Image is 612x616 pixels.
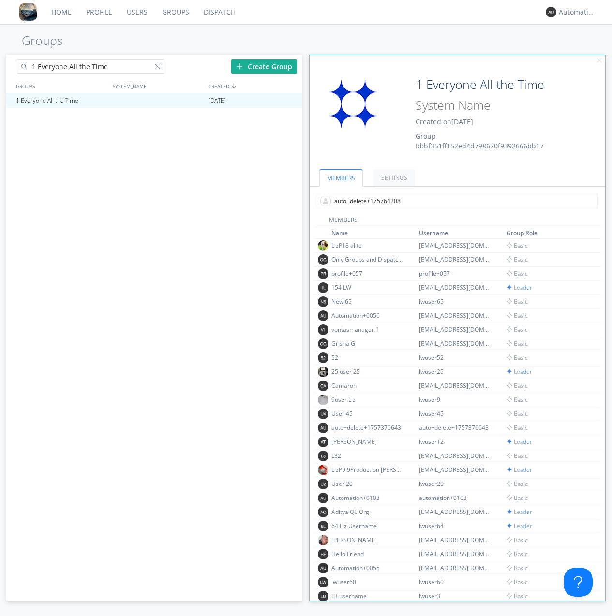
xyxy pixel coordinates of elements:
div: New 65 [331,297,404,306]
img: 373638.png [318,338,328,349]
div: lwuser64 [419,522,492,530]
span: Basic [507,241,528,249]
div: lwuser52 [419,353,492,362]
img: 373638.png [318,310,328,321]
div: 1 Everyone All the Time [14,93,109,108]
img: 373638.png [318,423,328,433]
span: Leader [507,508,532,516]
div: lwuser9 [419,396,492,404]
span: Basic [507,592,528,600]
span: Basic [507,353,528,362]
span: [DATE] [209,93,226,108]
div: Hello Friend [331,550,404,558]
input: System Name [412,96,568,115]
div: Automation+0004 [559,7,595,17]
div: Automation+0055 [331,564,404,572]
img: 80e68eabbbac43a884e96875f533d71b [318,535,328,545]
div: User 45 [331,410,404,418]
img: 31c91c2a7426418da1df40c869a31053 [317,75,389,133]
div: [EMAIL_ADDRESS][DOMAIN_NAME] [419,241,492,249]
a: 1 Everyone All the Time[DATE] [6,93,302,108]
div: [EMAIL_ADDRESS][DOMAIN_NAME] [419,381,492,390]
span: Group Id: bf351ff152ed4d798670f9392666bb17 [416,132,544,150]
th: Toggle SortBy [505,227,589,239]
div: vontasmanager 1 [331,325,404,334]
img: 373638.png [546,7,556,17]
div: LizP18 alite [331,241,404,249]
span: Leader [507,466,532,474]
img: 373638.png [318,324,328,335]
div: profile+057 [419,269,492,278]
div: GROUPS [14,79,108,93]
span: Leader [507,367,532,376]
input: Type name of user to add to group [317,194,598,208]
span: Leader [507,283,532,292]
span: Basic [507,550,528,558]
span: Basic [507,452,528,460]
span: Basic [507,269,528,278]
span: Basic [507,536,528,544]
span: Basic [507,480,528,488]
div: lwuser60 [419,578,492,586]
div: Camaron [331,381,404,390]
div: L3 username [331,592,404,600]
span: Basic [507,410,528,418]
span: Basic [507,564,528,572]
img: 373638.png [318,591,328,601]
div: 64 Liz Username [331,522,404,530]
div: [PERSON_NAME] [331,536,404,544]
div: automation+0103 [419,494,492,502]
div: 52 [331,353,404,362]
iframe: Toggle Customer Support [564,568,593,597]
a: MEMBERS [319,169,363,187]
img: cancel.svg [596,58,603,64]
img: 373638.png [318,451,328,461]
div: lwuser3 [419,592,492,600]
img: 0d0fd784be474909b6fb18e3a1b02fc7 [318,240,328,251]
input: Group Name [412,75,568,94]
div: L32 [331,452,404,460]
div: auto+delete+1757376643 [331,424,404,432]
span: Basic [507,424,528,432]
div: Aditya QE Org [331,508,404,516]
img: 373638.png [318,493,328,503]
img: 305fa19a2e58434bb3f4e88bbfc8325e [318,395,328,405]
img: 373638.png [318,577,328,587]
img: 373638.png [318,296,328,307]
img: 8ff700cf5bab4eb8a436322861af2272 [19,3,37,21]
img: 373638.png [318,437,328,447]
span: Basic [507,396,528,404]
span: Basic [507,494,528,502]
input: Search groups [17,59,165,74]
span: Basic [507,325,528,334]
span: Leader [507,438,532,446]
div: lwuser12 [419,438,492,446]
span: Basic [507,578,528,586]
div: [EMAIL_ADDRESS][DOMAIN_NAME] [419,325,492,334]
div: MEMBERS [314,216,600,227]
img: 373638.png [318,549,328,559]
div: [EMAIL_ADDRESS][DOMAIN_NAME] [419,255,492,264]
span: Leader [507,522,532,530]
div: [EMAIL_ADDRESS][DOMAIN_NAME] [419,550,492,558]
div: [EMAIL_ADDRESS][DOMAIN_NAME] [419,339,492,348]
span: Basic [507,255,528,264]
img: 373638.png [318,507,328,517]
div: lwuser60 [331,578,404,586]
span: Created on [416,117,473,126]
div: Create Group [231,59,297,74]
div: auto+delete+1757376643 [419,424,492,432]
div: 9user Liz [331,396,404,404]
div: CREATED [206,79,303,93]
div: lwuser45 [419,410,492,418]
img: 373638.png [318,352,328,363]
div: [EMAIL_ADDRESS][DOMAIN_NAME] [419,536,492,544]
div: Grisha G [331,339,404,348]
div: Automation+0103 [331,494,404,502]
div: [PERSON_NAME] [331,438,404,446]
div: SYSTEM_NAME [110,79,207,93]
div: lwuser25 [419,367,492,376]
img: 373638.png [318,563,328,573]
img: 30b4fc036c134896bbcaf3271c59502e [318,367,328,377]
img: 373638.png [318,521,328,531]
